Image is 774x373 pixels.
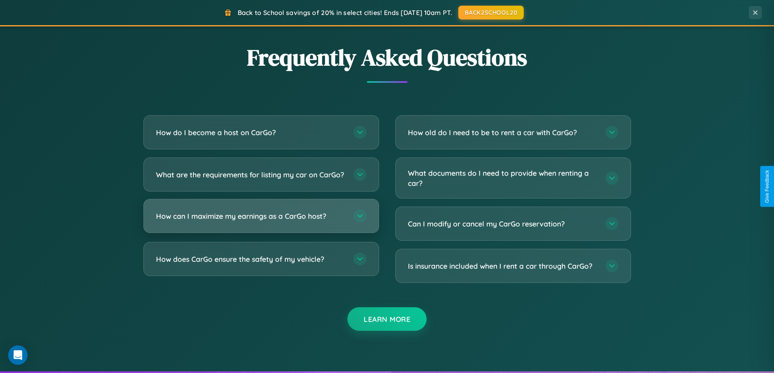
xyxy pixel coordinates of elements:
h2: Frequently Asked Questions [143,42,631,73]
h3: How does CarGo ensure the safety of my vehicle? [156,254,345,264]
h3: Can I modify or cancel my CarGo reservation? [408,219,597,229]
div: Give Feedback [764,170,770,203]
h3: What documents do I need to provide when renting a car? [408,168,597,188]
div: Open Intercom Messenger [8,345,28,365]
h3: How old do I need to be to rent a car with CarGo? [408,127,597,138]
h3: Is insurance included when I rent a car through CarGo? [408,261,597,271]
h3: How do I become a host on CarGo? [156,127,345,138]
h3: How can I maximize my earnings as a CarGo host? [156,211,345,221]
h3: What are the requirements for listing my car on CarGo? [156,170,345,180]
button: BACK2SCHOOL20 [458,6,524,19]
span: Back to School savings of 20% in select cities! Ends [DATE] 10am PT. [238,9,452,17]
button: Learn More [347,307,427,331]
